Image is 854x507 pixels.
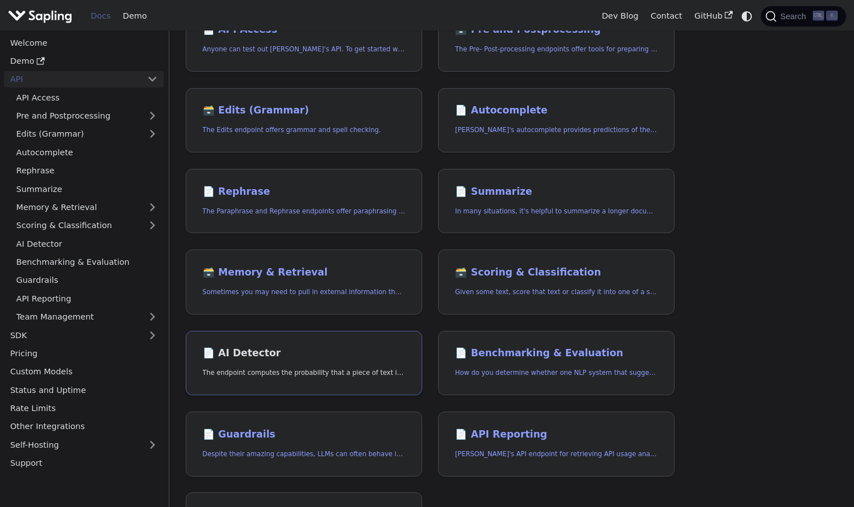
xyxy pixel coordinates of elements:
[10,126,164,142] a: Edits (Grammar)
[4,364,164,380] a: Custom Models
[4,382,164,398] a: Status and Uptime
[186,169,422,234] a: 📄️ RephraseThe Paraphrase and Rephrase endpoints offer paraphrasing for particular styles.
[455,449,658,460] p: Sapling's API endpoint for retrieving API usage analytics.
[10,290,164,307] a: API Reporting
[8,8,76,24] a: Sapling.ai
[117,7,153,25] a: Demo
[141,327,164,343] button: Expand sidebar category 'SDK'
[203,266,405,279] h2: Memory & Retrieval
[10,144,164,160] a: Autocomplete
[438,7,675,72] a: 🗃️ Pre and PostprocessingThe Pre- Post-processing endpoints offer tools for preparing your text d...
[203,206,405,217] p: The Paraphrase and Rephrase endpoints offer paraphrasing for particular styles.
[203,449,405,460] p: Despite their amazing capabilities, LLMs can often behave in undesired
[761,6,846,27] button: Search (Ctrl+K)
[10,254,164,270] a: Benchmarking & Evaluation
[455,186,658,198] h2: Summarize
[186,7,422,72] a: 📄️ API AccessAnyone can test out [PERSON_NAME]'s API. To get started with the API, simply:
[455,104,658,117] h2: Autocomplete
[186,412,422,477] a: 📄️ GuardrailsDespite their amazing capabilities, LLMs can often behave in undesired
[4,71,141,88] a: API
[203,186,405,198] h2: Rephrase
[4,327,141,343] a: SDK
[10,217,164,234] a: Scoring & Classification
[4,53,164,69] a: Demo
[203,347,405,360] h2: AI Detector
[10,108,164,124] a: Pre and Postprocessing
[10,235,164,252] a: AI Detector
[141,71,164,88] button: Collapse sidebar category 'API'
[455,125,658,136] p: Sapling's autocomplete provides predictions of the next few characters or words
[777,12,813,21] span: Search
[85,7,117,25] a: Docs
[10,89,164,106] a: API Access
[595,7,644,25] a: Dev Blog
[455,368,658,378] p: How do you determine whether one NLP system that suggests edits
[10,272,164,289] a: Guardrails
[455,429,658,441] h2: API Reporting
[826,11,838,21] kbd: K
[203,44,405,55] p: Anyone can test out Sapling's API. To get started with the API, simply:
[10,163,164,179] a: Rephrase
[4,346,164,362] a: Pricing
[10,181,164,197] a: Summarize
[8,8,72,24] img: Sapling.ai
[4,455,164,471] a: Support
[203,125,405,136] p: The Edits endpoint offers grammar and spell checking.
[645,7,689,25] a: Contact
[10,309,164,325] a: Team Management
[186,331,422,396] a: 📄️ AI DetectorThe endpoint computes the probability that a piece of text is AI-generated,
[203,368,405,378] p: The endpoint computes the probability that a piece of text is AI-generated,
[455,44,658,55] p: The Pre- Post-processing endpoints offer tools for preparing your text data for ingestation as we...
[438,412,675,477] a: 📄️ API Reporting[PERSON_NAME]'s API endpoint for retrieving API usage analytics.
[4,418,164,435] a: Other Integrations
[186,88,422,153] a: 🗃️ Edits (Grammar)The Edits endpoint offers grammar and spell checking.
[438,331,675,396] a: 📄️ Benchmarking & EvaluationHow do you determine whether one NLP system that suggests edits
[688,7,738,25] a: GitHub
[203,104,405,117] h2: Edits (Grammar)
[455,347,658,360] h2: Benchmarking & Evaluation
[4,436,164,453] a: Self-Hosting
[10,199,164,216] a: Memory & Retrieval
[739,8,755,24] button: Switch between dark and light mode (currently system mode)
[455,206,658,217] p: In many situations, it's helpful to summarize a longer document into a shorter, more easily diges...
[455,287,658,298] p: Given some text, score that text or classify it into one of a set of pre-specified categories.
[203,287,405,298] p: Sometimes you may need to pull in external information that doesn't fit in the context size of an...
[438,169,675,234] a: 📄️ SummarizeIn many situations, it's helpful to summarize a longer document into a shorter, more ...
[203,429,405,441] h2: Guardrails
[455,266,658,279] h2: Scoring & Classification
[4,400,164,417] a: Rate Limits
[438,250,675,314] a: 🗃️ Scoring & ClassificationGiven some text, score that text or classify it into one of a set of p...
[4,34,164,51] a: Welcome
[186,250,422,314] a: 🗃️ Memory & RetrievalSometimes you may need to pull in external information that doesn't fit in t...
[438,88,675,153] a: 📄️ Autocomplete[PERSON_NAME]'s autocomplete provides predictions of the next few characters or words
